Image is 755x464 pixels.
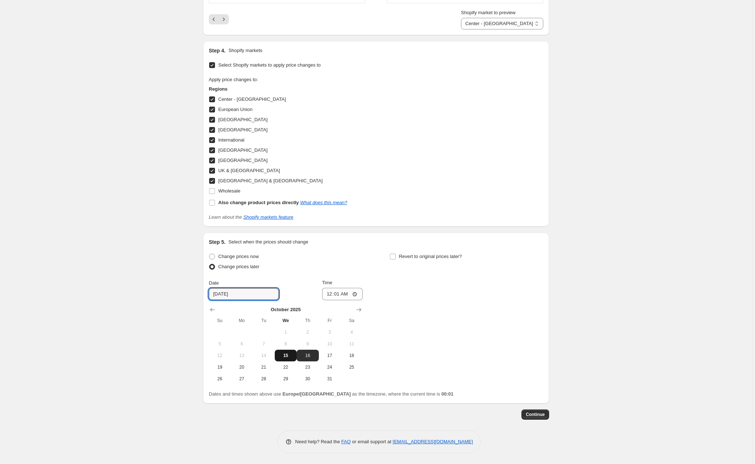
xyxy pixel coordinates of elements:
button: Saturday October 18 2025 [341,350,363,361]
button: Show previous month, September 2025 [207,305,218,315]
button: Wednesday October 22 2025 [275,361,297,373]
button: Thursday October 30 2025 [297,373,318,385]
button: Monday October 27 2025 [231,373,253,385]
span: Revert to original prices later? [399,254,462,259]
span: 26 [212,376,228,382]
span: 30 [300,376,316,382]
th: Tuesday [253,315,275,326]
span: Fr [322,318,338,324]
span: Apply price changes to: [209,77,258,82]
span: 18 [344,353,360,358]
button: Friday October 10 2025 [319,338,341,350]
a: FAQ [341,439,351,444]
button: Thursday October 23 2025 [297,361,318,373]
span: We [278,318,294,324]
span: 24 [322,364,338,370]
span: [GEOGRAPHIC_DATA] [218,127,267,132]
a: Shopify markets feature [243,214,293,220]
button: Today Wednesday October 15 2025 [275,350,297,361]
button: Sunday October 19 2025 [209,361,231,373]
span: [GEOGRAPHIC_DATA] & [GEOGRAPHIC_DATA] [218,178,323,183]
span: 31 [322,376,338,382]
h3: Regions [209,86,347,93]
span: 15 [278,353,294,358]
span: 9 [300,341,316,347]
button: Friday October 3 2025 [319,326,341,338]
span: 28 [256,376,272,382]
button: Saturday October 4 2025 [341,326,363,338]
span: [GEOGRAPHIC_DATA] [218,117,267,122]
span: Change prices now [218,254,259,259]
span: 6 [234,341,250,347]
i: Learn about the [209,214,293,220]
span: Sa [344,318,360,324]
button: Thursday October 16 2025 [297,350,318,361]
span: 11 [344,341,360,347]
span: Shopify market to preview [461,10,516,15]
span: 16 [300,353,316,358]
span: 4 [344,329,360,335]
span: 1 [278,329,294,335]
span: Mo [234,318,250,324]
button: Previous [209,14,219,24]
p: Select when the prices should change [228,238,308,246]
button: Sunday October 5 2025 [209,338,231,350]
span: 8 [278,341,294,347]
span: 3 [322,329,338,335]
button: Show next month, November 2025 [354,305,364,315]
span: 22 [278,364,294,370]
button: Friday October 24 2025 [319,361,341,373]
span: or email support at [351,439,393,444]
span: [GEOGRAPHIC_DATA] [218,147,267,153]
span: Tu [256,318,272,324]
span: Su [212,318,228,324]
button: Tuesday October 7 2025 [253,338,275,350]
b: 00:01 [441,391,453,397]
button: Monday October 13 2025 [231,350,253,361]
span: International [218,137,245,143]
button: Continue [521,409,549,420]
span: Need help? Read the [295,439,341,444]
button: Wednesday October 1 2025 [275,326,297,338]
span: 21 [256,364,272,370]
input: 10/14/2025 [209,288,279,300]
a: What does this mean? [300,200,347,205]
h2: Step 4. [209,47,226,54]
span: 27 [234,376,250,382]
button: Friday October 31 2025 [319,373,341,385]
th: Saturday [341,315,363,326]
span: 20 [234,364,250,370]
span: 7 [256,341,272,347]
button: Saturday October 11 2025 [341,338,363,350]
span: 19 [212,364,228,370]
span: UK & [GEOGRAPHIC_DATA] [218,168,280,173]
span: 10 [322,341,338,347]
input: 12:00 [322,288,363,300]
button: Tuesday October 28 2025 [253,373,275,385]
button: Thursday October 9 2025 [297,338,318,350]
button: Monday October 6 2025 [231,338,253,350]
span: Change prices later [218,264,259,269]
span: Continue [526,412,545,417]
h2: Step 5. [209,238,226,246]
button: Tuesday October 14 2025 [253,350,275,361]
span: 5 [212,341,228,347]
button: Friday October 17 2025 [319,350,341,361]
button: Wednesday October 8 2025 [275,338,297,350]
button: Thursday October 2 2025 [297,326,318,338]
span: 17 [322,353,338,358]
span: Th [300,318,316,324]
th: Wednesday [275,315,297,326]
span: 2 [300,329,316,335]
b: Also change product prices directly [218,200,299,205]
span: 14 [256,353,272,358]
span: Select Shopify markets to apply price changes to [218,62,321,68]
span: Dates and times shown above use as the timezone, where the current time is [209,391,454,397]
span: Center - [GEOGRAPHIC_DATA] [218,96,286,102]
th: Monday [231,315,253,326]
span: 23 [300,364,316,370]
a: [EMAIL_ADDRESS][DOMAIN_NAME] [393,439,473,444]
span: 13 [234,353,250,358]
span: 12 [212,353,228,358]
b: Europe/[GEOGRAPHIC_DATA] [282,391,351,397]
